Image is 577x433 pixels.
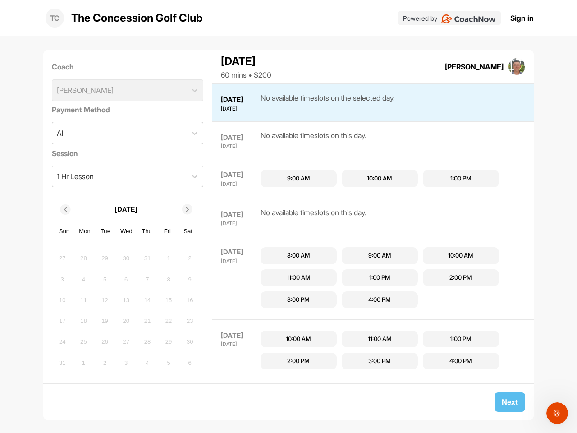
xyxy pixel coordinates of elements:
div: [DATE] [221,247,258,258]
div: Not available Friday, August 22nd, 2025 [162,314,175,328]
div: [DATE] [221,133,258,143]
div: Not available Saturday, August 30th, 2025 [183,335,197,349]
div: Not available Sunday, August 10th, 2025 [55,294,69,307]
div: Tue [100,226,111,237]
div: 11:00 AM [368,335,392,344]
iframe: Intercom live chat [546,402,568,424]
div: 10:00 AM [448,251,473,260]
div: [DATE] [221,220,258,227]
div: [DATE] [221,180,258,188]
div: Not available Tuesday, August 5th, 2025 [98,272,112,286]
div: 3:00 PM [368,357,391,366]
div: Not available Friday, September 5th, 2025 [162,356,175,369]
div: Not available Thursday, September 4th, 2025 [141,356,154,369]
div: Not available Saturday, September 6th, 2025 [183,356,197,369]
div: Not available Tuesday, August 19th, 2025 [98,314,112,328]
div: TC [46,9,64,27]
div: Not available Saturday, August 23rd, 2025 [183,314,197,328]
div: [DATE] [221,341,258,348]
div: Not available Monday, August 18th, 2025 [77,314,90,328]
div: 3:00 PM [287,295,310,304]
div: Not available Monday, August 4th, 2025 [77,272,90,286]
div: 9:00 AM [287,174,310,183]
div: Not available Saturday, August 9th, 2025 [183,272,197,286]
button: Next [495,392,525,412]
div: Not available Tuesday, July 29th, 2025 [98,252,112,265]
div: Not available Thursday, August 21st, 2025 [141,314,154,328]
div: Thu [141,226,153,237]
a: Sign in [510,13,534,23]
div: Not available Sunday, August 24th, 2025 [55,335,69,349]
div: Not available Monday, August 25th, 2025 [77,335,90,349]
div: 9:00 AM [368,251,391,260]
div: 8:00 AM [287,251,310,260]
div: [DATE] [221,105,258,113]
div: No available timeslots on this day. [261,130,366,150]
div: Not available Wednesday, July 30th, 2025 [119,252,133,265]
div: Mon [79,226,91,237]
img: CoachNow [441,14,496,23]
div: 1 Hr Lesson [57,171,94,182]
div: Sat [182,226,194,237]
div: 2:00 PM [449,273,472,282]
div: Not available Monday, July 28th, 2025 [77,252,90,265]
img: square_c0e2c32ef8752ec6cc06712238412571.jpg [508,58,526,75]
div: Not available Sunday, August 17th, 2025 [55,314,69,328]
div: Not available Wednesday, August 6th, 2025 [119,272,133,286]
div: Not available Friday, August 8th, 2025 [162,272,175,286]
div: Not available Wednesday, August 13th, 2025 [119,294,133,307]
div: All [57,128,64,138]
div: Sun [59,226,70,237]
div: [DATE] [221,95,258,105]
div: Not available Thursday, August 14th, 2025 [141,294,154,307]
div: [DATE] [221,331,258,341]
div: No available timeslots on the selected day. [261,92,395,113]
label: Coach [52,61,204,72]
div: Not available Sunday, August 3rd, 2025 [55,272,69,286]
div: 2:00 PM [287,357,310,366]
p: [DATE] [115,204,137,215]
div: 4:00 PM [368,295,391,304]
div: month 2025-08 [55,251,198,371]
div: Not available Sunday, August 31st, 2025 [55,356,69,369]
div: 1:00 PM [450,335,472,344]
div: Fri [162,226,174,237]
div: [DATE] [221,170,258,180]
div: 4:00 PM [449,357,472,366]
div: [DATE] [221,53,271,69]
div: Not available Monday, September 1st, 2025 [77,356,90,369]
div: Not available Saturday, August 2nd, 2025 [183,252,197,265]
div: [DATE] [221,143,258,150]
div: 1:00 PM [369,273,390,282]
div: Wed [120,226,132,237]
p: Powered by [403,14,437,23]
div: Not available Wednesday, August 20th, 2025 [119,314,133,328]
p: The Concession Golf Club [71,10,203,26]
div: Not available Friday, August 29th, 2025 [162,335,175,349]
div: 11:00 AM [287,273,311,282]
div: [DATE] [221,210,258,220]
div: Not available Thursday, August 28th, 2025 [141,335,154,349]
div: Not available Thursday, August 7th, 2025 [141,272,154,286]
div: 60 mins • $200 [221,69,271,80]
div: Not available Tuesday, August 26th, 2025 [98,335,112,349]
div: Not available Sunday, July 27th, 2025 [55,252,69,265]
div: Not available Friday, August 1st, 2025 [162,252,175,265]
div: Not available Monday, August 11th, 2025 [77,294,90,307]
div: Not available Thursday, July 31st, 2025 [141,252,154,265]
div: [DATE] [221,258,258,265]
label: Payment Method [52,104,204,115]
div: Not available Tuesday, August 12th, 2025 [98,294,112,307]
div: No available timeslots on this day. [261,207,366,227]
div: 10:00 AM [286,335,311,344]
div: Not available Tuesday, September 2nd, 2025 [98,356,112,369]
div: 1:00 PM [450,174,472,183]
div: [PERSON_NAME] [445,61,504,72]
div: Not available Saturday, August 16th, 2025 [183,294,197,307]
div: Not available Friday, August 15th, 2025 [162,294,175,307]
div: 10:00 AM [367,174,392,183]
label: Session [52,148,204,159]
div: Not available Wednesday, August 27th, 2025 [119,335,133,349]
span: Next [502,397,518,406]
div: Not available Wednesday, September 3rd, 2025 [119,356,133,369]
